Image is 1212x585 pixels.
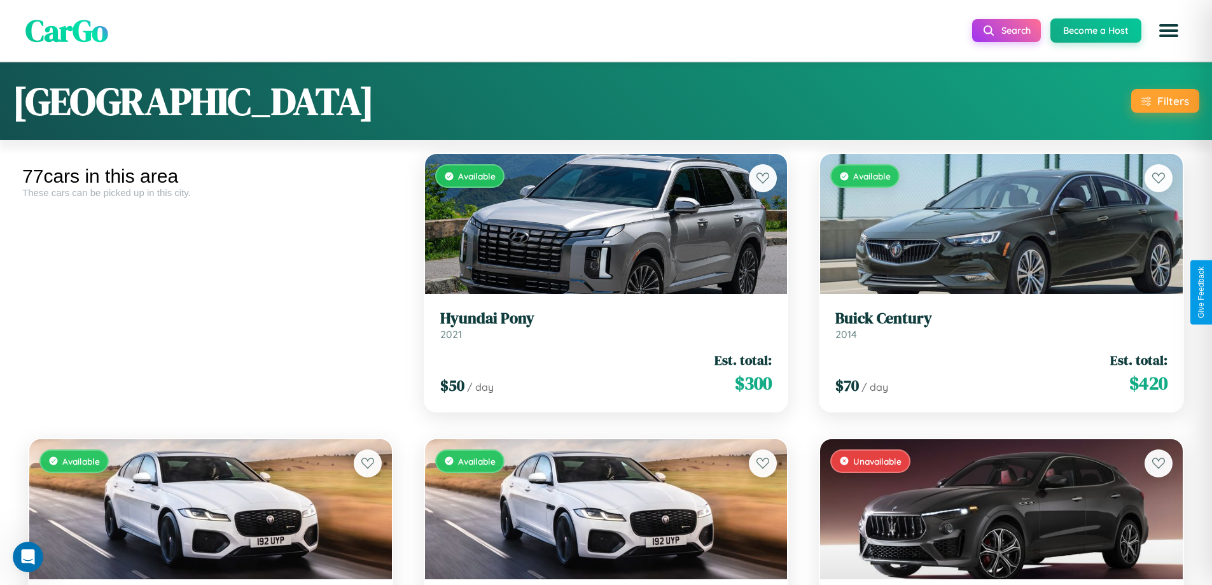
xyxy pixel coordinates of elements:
span: Available [458,456,496,467]
span: $ 300 [735,370,772,396]
h3: Hyundai Pony [440,309,772,328]
span: / day [861,381,888,393]
div: These cars can be picked up in this city. [22,187,399,198]
span: / day [467,381,494,393]
span: $ 420 [1129,370,1167,396]
button: Become a Host [1050,18,1141,43]
h3: Buick Century [835,309,1167,328]
span: Available [853,171,891,181]
h1: [GEOGRAPHIC_DATA] [13,75,374,127]
span: CarGo [25,10,108,52]
span: Unavailable [853,456,902,467]
span: Search [1001,25,1031,36]
span: Available [458,171,496,181]
button: Open menu [1151,13,1187,48]
span: $ 50 [440,375,464,396]
div: Give Feedback [1197,267,1206,318]
button: Search [972,19,1041,42]
span: Est. total: [714,351,772,369]
button: Filters [1131,89,1199,113]
span: Available [62,456,100,467]
iframe: Intercom live chat [13,542,43,572]
span: 2014 [835,328,857,341]
span: Est. total: [1110,351,1167,369]
span: 2021 [440,328,462,341]
span: $ 70 [835,375,859,396]
a: Hyundai Pony2021 [440,309,772,341]
div: Filters [1157,94,1189,108]
a: Buick Century2014 [835,309,1167,341]
div: 77 cars in this area [22,166,399,187]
